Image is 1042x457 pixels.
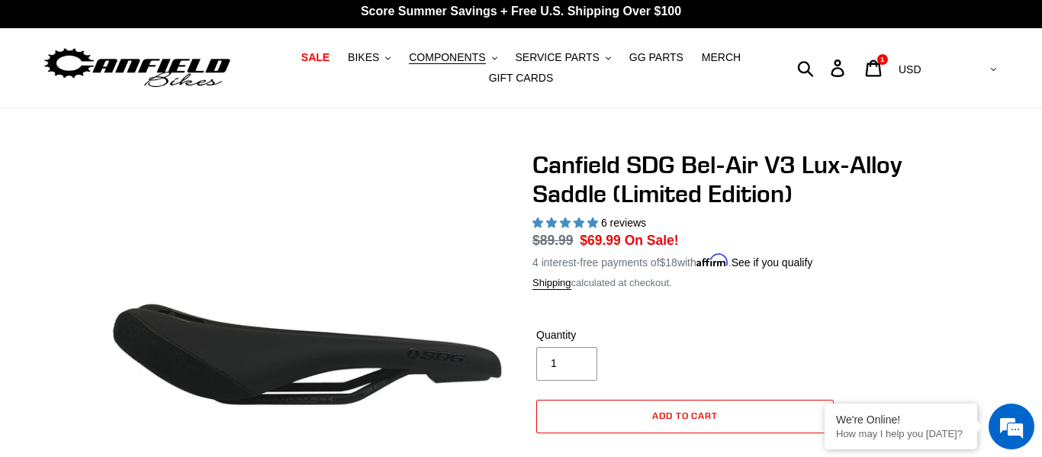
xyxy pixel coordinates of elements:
span: $69.99 [580,233,621,248]
span: MERCH [702,51,741,64]
span: COMPONENTS [409,51,485,64]
span: GIFT CARDS [489,72,554,85]
span: $18 [660,256,677,269]
span: We're online! [88,134,211,288]
span: Add to cart [652,410,719,421]
span: On Sale! [625,230,679,250]
a: SALE [294,47,337,68]
div: Minimize live chat window [250,8,287,44]
textarea: Type your message and hit 'Enter' [8,299,291,352]
div: Chat with us now [102,85,279,105]
span: Affirm [696,254,728,267]
p: How may I help you today? [836,428,966,439]
label: Quantity [536,327,681,343]
a: Shipping [532,277,571,290]
span: 4.83 stars [532,217,601,229]
div: calculated at checkout. [532,275,937,291]
h1: Canfield SDG Bel-Air V3 Lux-Alloy Saddle (Limited Edition) [532,150,937,209]
span: SALE [301,51,330,64]
span: 6 reviews [601,217,646,229]
a: MERCH [694,47,748,68]
img: d_696896380_company_1647369064580_696896380 [49,76,87,114]
a: GIFT CARDS [481,68,561,89]
a: See if you qualify - Learn more about Affirm Financing (opens in modal) [732,256,813,269]
div: We're Online! [836,414,966,426]
button: SERVICE PARTS [507,47,618,68]
p: 4 interest-free payments of with . [532,251,812,271]
a: 1 [857,52,892,85]
span: BIKES [348,51,379,64]
button: Add to cart [536,400,834,433]
button: BIKES [340,47,398,68]
s: $89.99 [532,233,574,248]
img: Canfield Bikes [42,44,233,92]
span: 1 [880,56,884,63]
button: COMPONENTS [401,47,504,68]
a: GG PARTS [622,47,691,68]
div: Navigation go back [17,84,40,107]
span: GG PARTS [629,51,683,64]
span: SERVICE PARTS [515,51,599,64]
